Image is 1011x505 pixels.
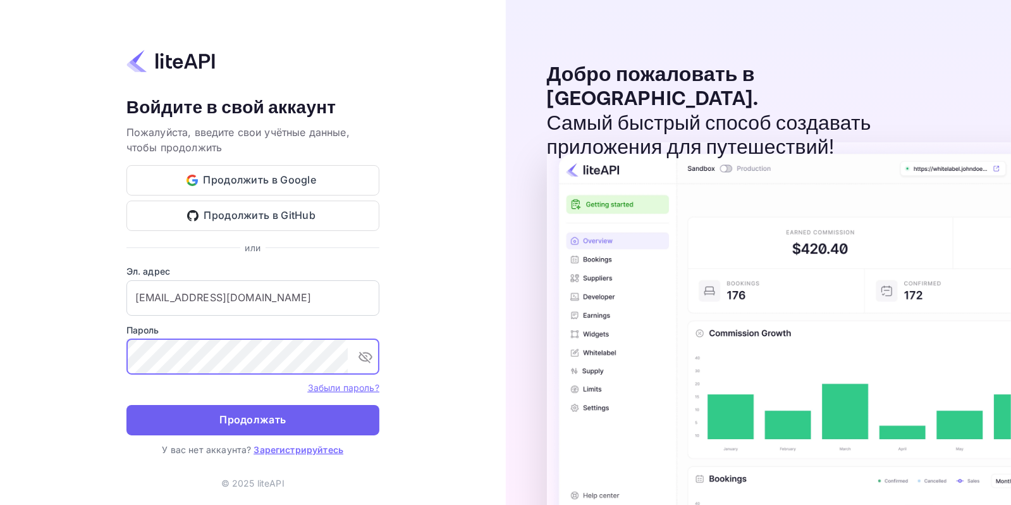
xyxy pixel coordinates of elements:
ya-tr-span: Самый быстрый способ создавать приложения для путешествий! [547,111,871,161]
button: переключить видимость пароля [353,344,378,370]
button: Продолжать [126,405,379,435]
img: liteapi [126,49,215,73]
ya-tr-span: У вас нет аккаунта? [162,444,251,455]
ya-tr-span: Войдите в свой аккаунт [126,96,336,120]
input: Введите свой адрес электронной почты [126,280,379,316]
ya-tr-span: Пароль [126,325,159,335]
ya-tr-span: Забыли пароль? [308,382,379,393]
button: Продолжить в Google [126,165,379,196]
a: Зарегистрируйтесь [254,444,343,455]
ya-tr-span: Эл. адрес [126,266,170,277]
ya-tr-span: или [245,242,260,253]
ya-tr-span: Продолжать [219,411,286,428]
ya-tr-span: Пожалуйста, введите свои учётные данные, чтобы продолжить [126,126,350,154]
a: Забыли пароль? [308,381,379,394]
ya-tr-span: Продолжить в Google [203,171,316,189]
ya-tr-span: © 2025 liteAPI [221,478,285,489]
button: Продолжить в GitHub [126,201,379,231]
ya-tr-span: Добро пожаловать в [GEOGRAPHIC_DATA]. [547,62,759,112]
ya-tr-span: Продолжить в GitHub [204,207,316,224]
